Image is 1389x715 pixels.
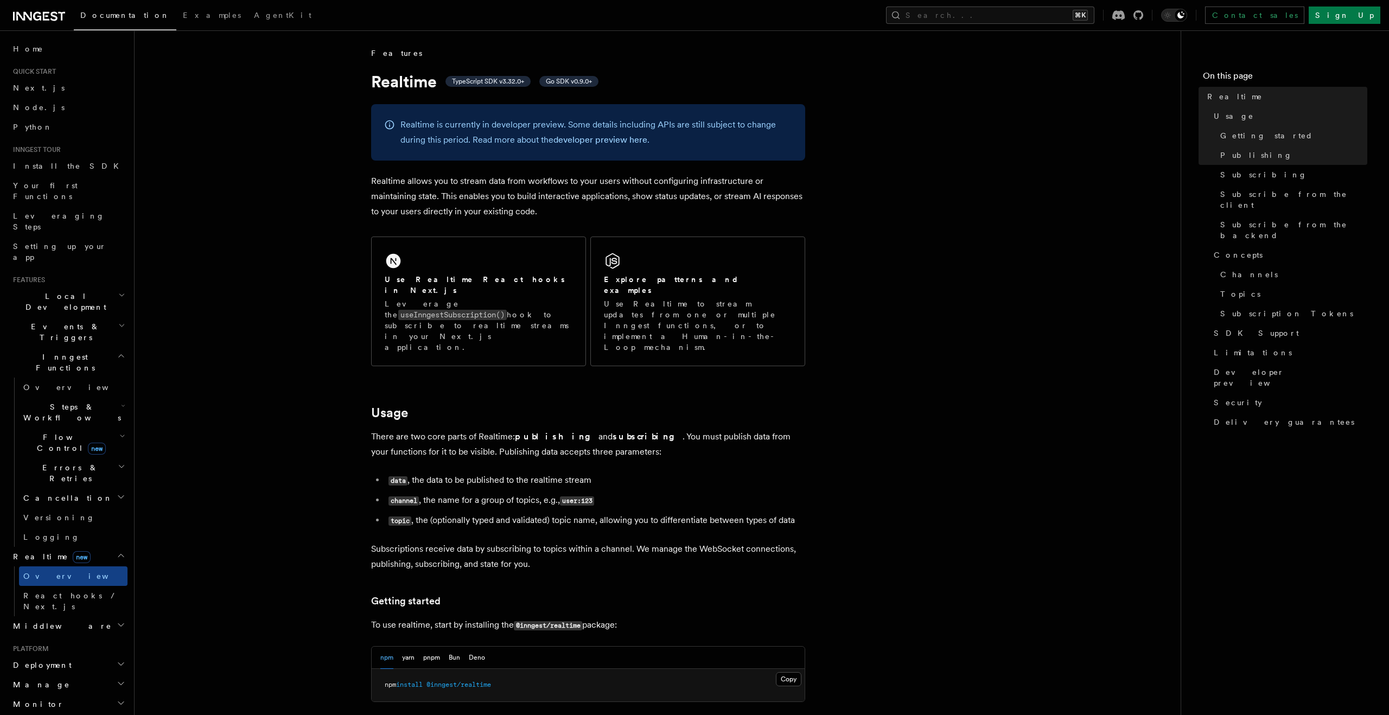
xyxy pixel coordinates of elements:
a: Getting started [371,593,441,609]
span: Realtime [1207,91,1263,102]
a: Subscribe from the client [1216,184,1367,215]
span: Logging [23,533,80,541]
p: There are two core parts of Realtime: and . You must publish data from your functions for it to b... [371,429,805,459]
span: Subscribe from the client [1220,189,1367,210]
span: Developer preview [1214,367,1367,388]
span: Go SDK v0.9.0+ [546,77,592,86]
span: Manage [9,679,70,690]
span: Security [1214,397,1262,408]
button: Realtimenew [9,547,128,566]
h2: Use Realtime React hooks in Next.js [385,274,572,296]
span: Setting up your app [13,242,106,261]
span: Errors & Retries [19,462,118,484]
a: Node.js [9,98,128,117]
a: Leveraging Steps [9,206,128,237]
a: developer preview here [553,135,647,145]
a: Logging [19,527,128,547]
span: Inngest Functions [9,352,117,373]
span: Cancellation [19,493,113,503]
a: Publishing [1216,145,1367,165]
kbd: ⌘K [1073,10,1088,21]
button: Flow Controlnew [19,427,128,458]
p: Use Realtime to stream updates from one or multiple Inngest functions, or to implement a Human-in... [604,298,792,353]
button: Middleware [9,616,128,636]
a: Versioning [19,508,128,527]
span: Monitor [9,699,64,710]
span: Features [9,276,45,284]
span: Flow Control [19,432,119,454]
div: Realtimenew [9,566,128,616]
a: Overview [19,566,128,586]
span: Realtime [9,551,91,562]
a: Setting up your app [9,237,128,267]
button: Events & Triggers [9,317,128,347]
span: Versioning [23,513,95,522]
span: Overview [23,383,135,392]
h2: Explore patterns and examples [604,274,792,296]
h1: Realtime [371,72,805,91]
button: Deno [469,647,485,669]
span: Delivery guarantees [1214,417,1354,427]
a: Topics [1216,284,1367,304]
button: Toggle dark mode [1161,9,1187,22]
span: Middleware [9,621,112,631]
a: Python [9,117,128,137]
a: Subscribing [1216,165,1367,184]
a: Security [1209,393,1367,412]
span: Features [371,48,422,59]
span: Leveraging Steps [13,212,105,231]
span: React hooks / Next.js [23,591,119,611]
span: new [73,551,91,563]
span: new [88,443,106,455]
code: @inngest/realtime [514,621,582,630]
span: Steps & Workflows [19,401,121,423]
button: Manage [9,675,128,694]
span: Subscribing [1220,169,1307,180]
a: Install the SDK [9,156,128,176]
span: Examples [183,11,241,20]
div: Inngest Functions [9,378,128,547]
a: Subscribe from the backend [1216,215,1367,245]
a: Channels [1216,265,1367,284]
button: yarn [402,647,415,669]
span: SDK Support [1214,328,1299,339]
li: , the data to be published to the realtime stream [385,473,805,488]
button: Steps & Workflows [19,397,128,427]
span: Python [13,123,53,131]
a: AgentKit [247,3,318,29]
span: Topics [1220,289,1260,299]
span: Inngest tour [9,145,61,154]
code: user:123 [560,496,594,506]
li: , the name for a group of topics, e.g., [385,493,805,508]
a: Concepts [1209,245,1367,265]
h4: On this page [1203,69,1367,87]
a: Limitations [1209,343,1367,362]
a: Subscription Tokens [1216,304,1367,323]
span: Subscription Tokens [1220,308,1353,319]
a: Usage [1209,106,1367,126]
span: Home [13,43,43,54]
code: channel [388,496,419,506]
a: Delivery guarantees [1209,412,1367,432]
button: Errors & Retries [19,458,128,488]
a: Overview [19,378,128,397]
a: Sign Up [1309,7,1380,24]
span: Your first Functions [13,181,78,201]
button: Inngest Functions [9,347,128,378]
strong: publishing [515,431,598,442]
a: React hooks / Next.js [19,586,128,616]
span: Publishing [1220,150,1292,161]
button: Monitor [9,694,128,714]
a: Use Realtime React hooks in Next.jsLeverage theuseInngestSubscription()hook to subscribe to realt... [371,237,586,366]
span: npm [385,681,396,688]
a: Developer preview [1209,362,1367,393]
button: Bun [449,647,460,669]
a: Realtime [1203,87,1367,106]
code: topic [388,516,411,526]
code: data [388,476,407,486]
span: AgentKit [254,11,311,20]
a: Your first Functions [9,176,128,206]
span: Usage [1214,111,1254,122]
span: Quick start [9,67,56,76]
p: To use realtime, start by installing the package: [371,617,805,633]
